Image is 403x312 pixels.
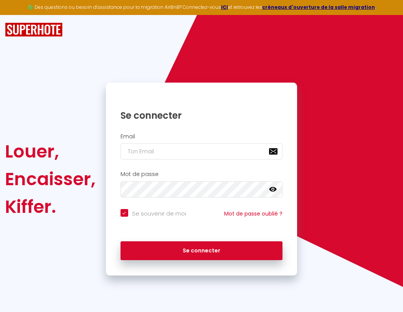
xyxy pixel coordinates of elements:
[121,143,283,159] input: Ton Email
[5,193,96,221] div: Kiffer.
[224,210,282,217] a: Mot de passe oublié ?
[5,23,63,37] img: SuperHote logo
[221,4,228,10] a: ICI
[262,4,375,10] a: créneaux d'ouverture de la salle migration
[121,171,283,178] h2: Mot de passe
[121,133,283,140] h2: Email
[5,165,96,193] div: Encaisser,
[121,110,283,121] h1: Se connecter
[121,241,283,261] button: Se connecter
[5,138,96,165] div: Louer,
